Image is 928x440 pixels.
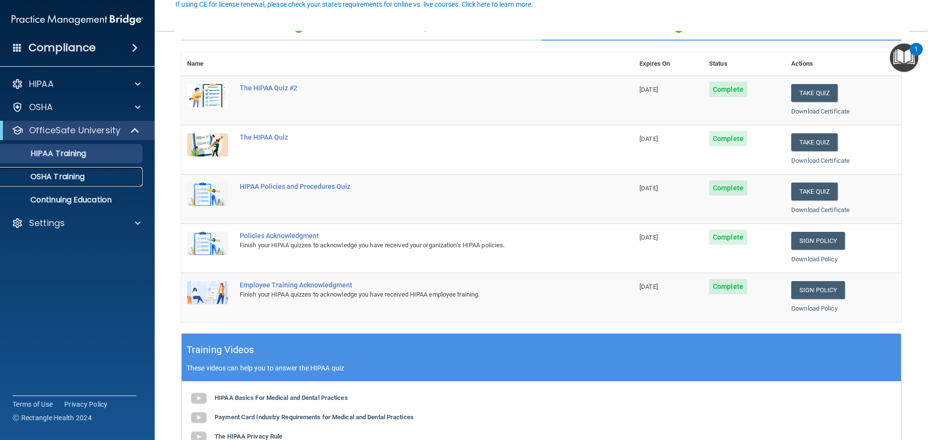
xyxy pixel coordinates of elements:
a: Download Policy [791,255,838,263]
span: [DATE] [639,283,658,290]
span: Complete [709,131,747,146]
a: Download Certificate [791,206,850,213]
span: ✓ [293,18,304,33]
a: Download Certificate [791,157,850,164]
button: Open Resource Center, 1 new notification [890,43,918,72]
th: Name [181,52,234,76]
p: OSHA Training [6,172,85,182]
a: Terms of Use [13,399,53,409]
div: 1 [914,49,918,62]
span: Ⓒ Rectangle Health 2024 [13,413,92,423]
div: Policies Acknowledgment [240,232,585,240]
span: [DATE] [639,185,658,192]
p: Continuing Education [6,195,138,205]
a: Privacy Policy [64,399,108,409]
b: Payment Card Industry Requirements for Medical and Dental Practices [215,413,414,421]
a: Sign Policy [791,281,845,299]
th: Expires On [634,52,703,76]
div: Finish your HIPAA quizzes to acknowledge you have received HIPAA employee training. [240,289,585,300]
a: OfficeSafe University [12,125,140,136]
h5: Training Videos [187,341,254,358]
span: ✓ [673,18,684,33]
button: Take Quiz [791,133,838,151]
span: Complete [709,279,747,294]
a: HIPAA [12,78,141,90]
div: HIPAA Policies and Procedures Quiz [240,183,585,190]
img: gray_youtube_icon.38fcd6cc.png [189,408,208,427]
p: OfficeSafe University [29,125,120,136]
div: Employee Training Acknowledgment [240,281,585,289]
p: Settings [29,217,65,229]
p: HIPAA [29,78,54,90]
th: Actions [785,52,901,76]
div: The HIPAA Quiz #2 [240,84,585,92]
p: These videos can help you to answer the HIPAA quiz [187,364,896,372]
span: [DATE] [639,135,658,142]
span: Complete [709,82,747,97]
a: Download Policy [791,305,838,312]
p: HIPAA Training [6,149,86,158]
b: The HIPAA Privacy Rule [215,433,282,440]
img: PMB logo [12,10,143,29]
span: [DATE] [639,234,658,241]
img: gray_youtube_icon.38fcd6cc.png [189,389,208,408]
div: The HIPAA Quiz [240,133,585,141]
button: Take Quiz [791,183,838,200]
a: Settings [12,217,141,229]
span: [DATE] [639,86,658,93]
a: Download Certificate [791,108,850,115]
th: Status [703,52,785,76]
button: Take Quiz [791,84,838,102]
div: If using CE for license renewal, please check your state's requirements for online vs. live cours... [175,1,533,8]
a: OSHA [12,101,141,113]
b: HIPAA Basics For Medical and Dental Practices [215,394,348,401]
span: Complete [709,229,747,245]
p: OSHA [29,101,53,113]
a: Sign Policy [791,232,845,250]
div: Finish your HIPAA quizzes to acknowledge you have received your organization’s HIPAA policies. [240,240,585,251]
h4: Compliance [29,41,96,55]
span: Complete [709,180,747,196]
